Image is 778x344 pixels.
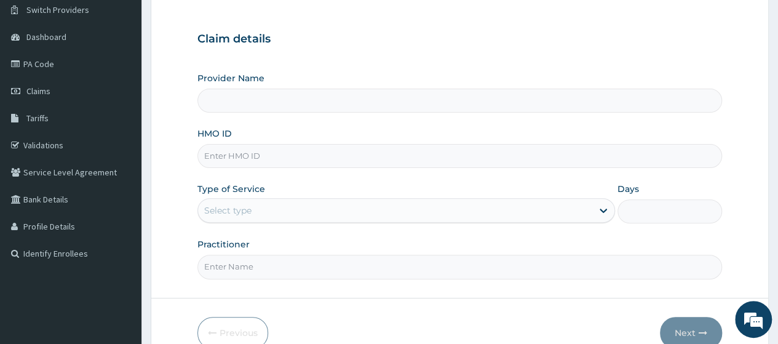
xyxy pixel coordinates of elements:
label: Provider Name [197,72,264,84]
label: Type of Service [197,183,265,195]
input: Enter HMO ID [197,144,722,168]
label: HMO ID [197,127,232,140]
h3: Claim details [197,33,722,46]
input: Enter Name [197,255,722,279]
label: Practitioner [197,238,250,250]
div: Select type [204,204,252,217]
span: Dashboard [26,31,66,42]
span: Tariffs [26,113,49,124]
span: Claims [26,86,50,97]
span: Switch Providers [26,4,89,15]
label: Days [617,183,639,195]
